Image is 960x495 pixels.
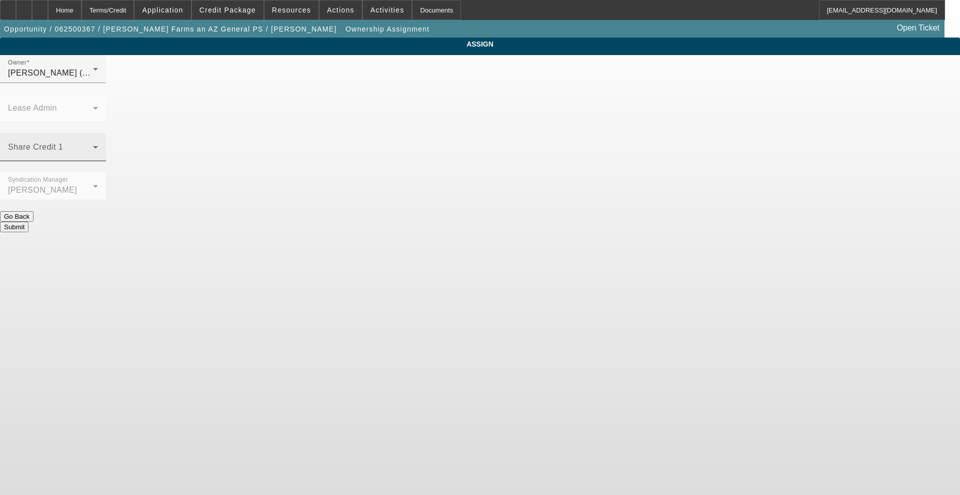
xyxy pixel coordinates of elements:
span: ASSIGN [7,40,952,48]
span: Credit Package [199,6,256,14]
button: Activities [363,1,412,20]
mat-label: Syndication Manager [8,177,68,183]
span: Actions [327,6,354,14]
mat-label: Owner [8,60,26,66]
span: Resources [272,6,311,14]
span: Opportunity / 062500367 / [PERSON_NAME] Farms an AZ General PS / [PERSON_NAME] [4,25,337,33]
span: Ownership Assignment [345,25,429,33]
span: Application [142,6,183,14]
button: Resources [264,1,318,20]
span: [PERSON_NAME] (Lvl 3) [8,69,103,77]
mat-label: Share Credit 1 [8,143,63,151]
button: Ownership Assignment [343,20,432,38]
mat-label: Lease Admin [8,104,57,112]
span: Activities [370,6,404,14]
button: Application [134,1,190,20]
button: Actions [319,1,362,20]
button: Credit Package [192,1,263,20]
a: Open Ticket [893,20,943,37]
